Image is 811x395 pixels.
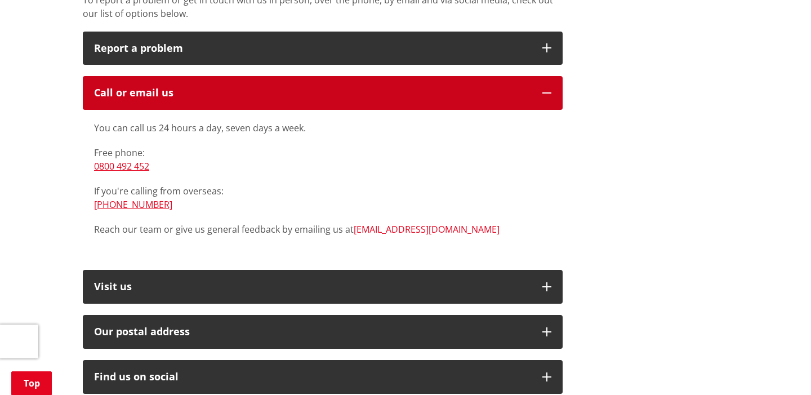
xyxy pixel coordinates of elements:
[94,146,551,173] p: Free phone:
[83,270,563,304] button: Visit us
[94,223,551,236] p: Reach our team or give us general feedback by emailing us at
[94,198,172,211] a: [PHONE_NUMBER]
[11,371,52,395] a: Top
[94,121,551,135] p: You can call us 24 hours a day, seven days a week.
[94,326,531,338] h2: Our postal address
[83,76,563,110] button: Call or email us
[94,184,551,211] p: If you're calling from overseas:
[354,223,500,236] a: [EMAIL_ADDRESS][DOMAIN_NAME]
[94,43,531,54] p: Report a problem
[759,348,800,388] iframe: Messenger Launcher
[94,87,531,99] div: Call or email us
[83,32,563,65] button: Report a problem
[94,371,531,383] div: Find us on social
[94,281,531,292] p: Visit us
[83,315,563,349] button: Our postal address
[94,160,149,172] a: 0800 492 452
[83,360,563,394] button: Find us on social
